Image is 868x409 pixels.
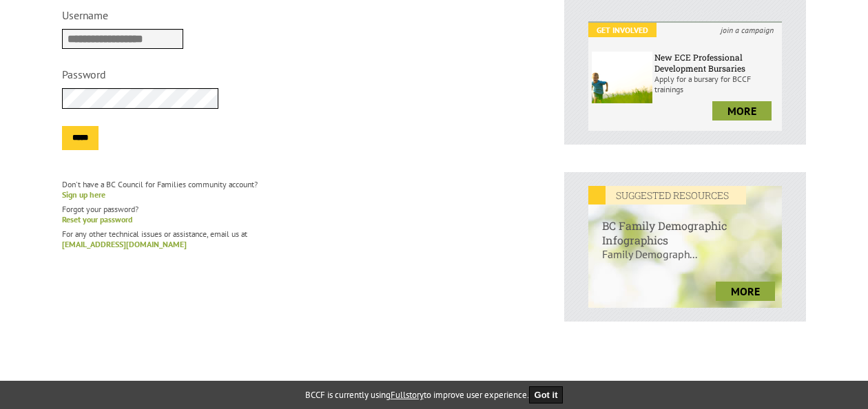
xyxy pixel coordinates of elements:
h6: BC Family Demographic Infographics [588,204,782,247]
label: Username [62,8,108,22]
p: For any other technical issues or assistance, email us at [62,229,557,249]
a: Sign up here [62,189,105,200]
i: join a campaign [712,23,782,37]
p: Family Demograph... [588,247,782,275]
label: Password [62,67,106,81]
p: Apply for a bursary for BCCF trainings [654,74,778,94]
em: SUGGESTED RESOURCES [588,186,746,204]
a: more [712,101,772,120]
p: Forgot your password? [62,204,557,224]
a: [EMAIL_ADDRESS][DOMAIN_NAME] [62,239,187,249]
a: more [716,282,775,301]
a: Reset your password [62,214,132,224]
em: Get Involved [588,23,657,37]
h6: New ECE Professional Development Bursaries [654,52,778,74]
button: Got it [529,386,564,403]
p: Don't have a BC Council for Families community account? [62,179,557,200]
a: Fullstory [391,389,424,401]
